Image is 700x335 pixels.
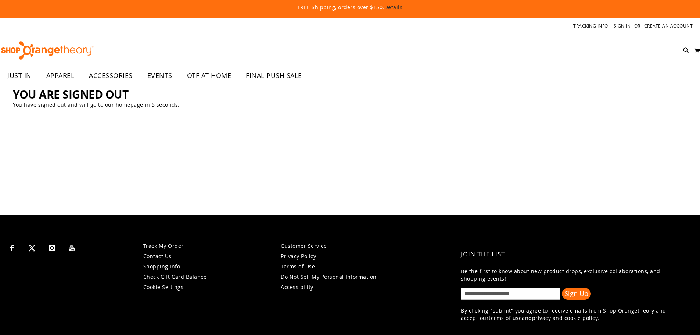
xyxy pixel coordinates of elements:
[29,245,35,252] img: Twitter
[46,241,58,254] a: Visit our Instagram page
[89,67,133,84] span: ACCESSORIES
[489,314,522,321] a: terms of use
[461,245,683,264] h4: Join the List
[461,307,683,322] p: By clicking "submit" you agree to receive emails from Shop Orangetheory and accept our and
[147,67,172,84] span: EVENTS
[143,284,184,291] a: Cookie Settings
[461,268,683,282] p: Be the first to know about new product drops, exclusive collaborations, and shopping events!
[564,289,588,298] span: Sign Up
[246,67,302,84] span: FINAL PUSH SALE
[66,241,79,254] a: Visit our Youtube page
[143,253,172,260] a: Contact Us
[644,23,693,29] a: Create an Account
[281,284,313,291] a: Accessibility
[281,253,316,260] a: Privacy Policy
[130,4,571,11] p: FREE Shipping, orders over $150.
[281,263,315,270] a: Terms of Use
[461,288,560,300] input: enter email
[180,67,239,84] a: OTF AT HOME
[143,263,180,270] a: Shopping Info
[6,241,18,254] a: Visit our Facebook page
[82,67,140,84] a: ACCESSORIES
[187,67,231,84] span: OTF AT HOME
[13,101,687,108] p: You have signed out and will go to our homepage in 5 seconds.
[143,273,207,280] a: Check Gift Card Balance
[573,23,608,29] a: Tracking Info
[143,242,184,249] a: Track My Order
[532,314,599,321] a: privacy and cookie policy.
[562,288,591,300] button: Sign Up
[238,67,309,84] a: FINAL PUSH SALE
[46,67,75,84] span: APPAREL
[140,67,180,84] a: EVENTS
[614,23,631,29] a: Sign In
[39,67,82,84] a: APPAREL
[13,87,128,102] span: You are signed out
[384,4,403,11] a: Details
[26,241,39,254] a: Visit our X page
[281,242,327,249] a: Customer Service
[7,67,32,84] span: JUST IN
[281,273,377,280] a: Do Not Sell My Personal Information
